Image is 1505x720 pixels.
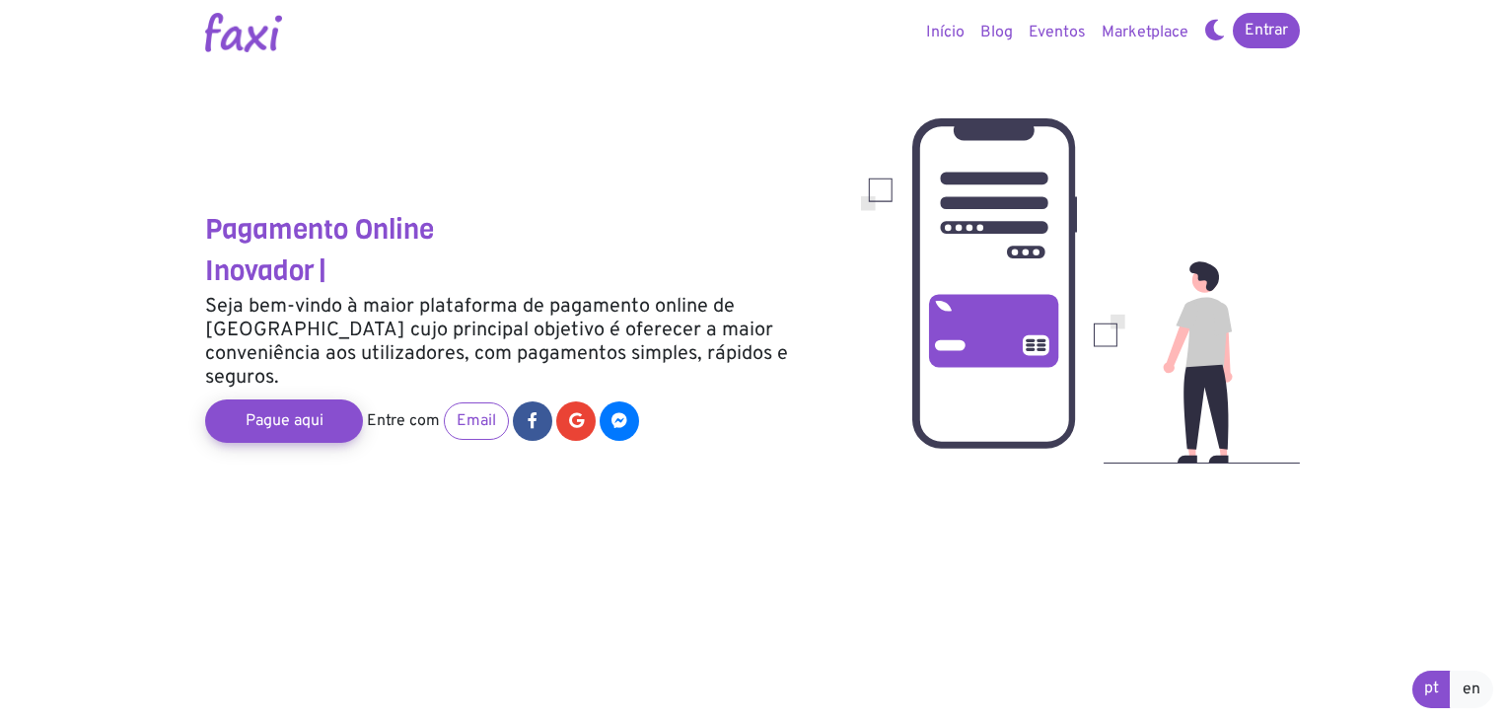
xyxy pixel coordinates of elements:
a: Início [918,13,972,52]
span: Inovador [205,252,315,289]
h3: Pagamento Online [205,213,831,247]
a: Entrar [1233,13,1300,48]
img: Logotipo Faxi Online [205,13,282,52]
a: Eventos [1021,13,1094,52]
a: Marketplace [1094,13,1196,52]
a: Pague aqui [205,399,363,443]
h5: Seja bem-vindo à maior plataforma de pagamento online de [GEOGRAPHIC_DATA] cujo principal objetiv... [205,295,831,390]
a: pt [1412,671,1451,708]
span: Entre com [367,411,440,431]
a: en [1450,671,1493,708]
a: Blog [972,13,1021,52]
a: Email [444,402,509,440]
